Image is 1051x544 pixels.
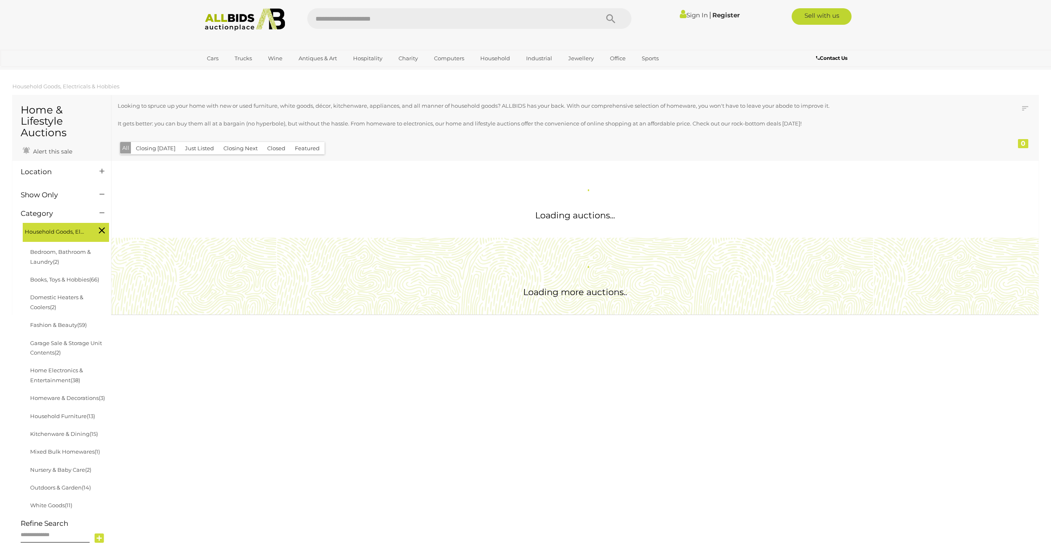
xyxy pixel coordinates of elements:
span: (2) [53,258,59,265]
h1: Home & Lifestyle Auctions [21,104,103,139]
a: Home Electronics & Entertainment(38) [30,367,83,383]
a: Nursery & Baby Care(2) [30,466,91,473]
h4: Refine Search [21,520,109,527]
a: Industrial [521,52,558,65]
a: Contact Us [816,54,849,63]
span: (11) [65,502,72,509]
span: (15) [90,430,98,437]
h4: Category [21,210,87,218]
b: Contact Us [816,55,847,61]
a: Bedroom, Bathroom & Laundry(2) [30,248,91,265]
span: Loading auctions... [535,210,615,220]
a: White Goods(11) [30,502,72,509]
span: Household Goods, Electricals & Hobbies [25,225,87,237]
a: Homeware & Decorations(3) [30,395,105,401]
span: (38) [71,377,80,383]
a: Sign In [680,11,708,19]
a: Office [605,52,631,65]
a: Garage Sale & Storage Unit Contents(2) [30,340,102,356]
a: Alert this sale [21,144,74,157]
span: Alert this sale [31,148,72,155]
a: Wine [263,52,288,65]
button: Just Listed [180,142,219,155]
a: Sell with us [792,8,852,25]
a: Cars [202,52,224,65]
button: Closed [262,142,290,155]
a: [GEOGRAPHIC_DATA] [202,65,271,79]
h4: Show Only [21,191,87,199]
a: Jewellery [563,52,599,65]
span: (3) [99,395,105,401]
a: Domestic Heaters & Coolers(2) [30,294,83,310]
span: | [709,10,711,19]
a: Antiques & Art [293,52,342,65]
button: Closing Next [218,142,263,155]
a: Household Furniture(13) [30,413,95,419]
a: Trucks [229,52,257,65]
span: (59) [77,322,87,328]
div: 0 [1018,139,1028,148]
a: Charity [393,52,423,65]
a: Fashion & Beauty(59) [30,322,87,328]
span: (2) [50,304,56,310]
button: Closing [DATE] [131,142,180,155]
span: (1) [95,448,100,455]
a: Mixed Bulk Homewares(1) [30,448,100,455]
p: It gets better: you can buy them all at a bargain (no hyperbole), but without the hassle. From ho... [118,119,950,128]
button: All [120,142,131,154]
a: Sports [636,52,664,65]
a: Kitchenware & Dining(15) [30,430,98,437]
h4: Location [21,168,87,176]
span: Loading more auctions.. [523,287,627,297]
button: Search [590,8,631,29]
span: (2) [85,466,91,473]
a: Computers [429,52,470,65]
span: (2) [55,349,61,356]
img: Allbids.com.au [200,8,290,31]
a: Hospitality [348,52,388,65]
span: (14) [82,484,91,491]
button: Featured [290,142,325,155]
p: Looking to spruce up your home with new or used furniture, white goods, décor, kitchenware, appli... [118,101,950,111]
a: Household [475,52,515,65]
a: Outdoors & Garden(14) [30,484,91,491]
a: Books, Toys & Hobbies(66) [30,276,99,283]
span: (13) [87,413,95,419]
span: (66) [89,276,99,283]
a: Household Goods, Electricals & Hobbies [12,83,119,90]
a: Register [712,11,740,19]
